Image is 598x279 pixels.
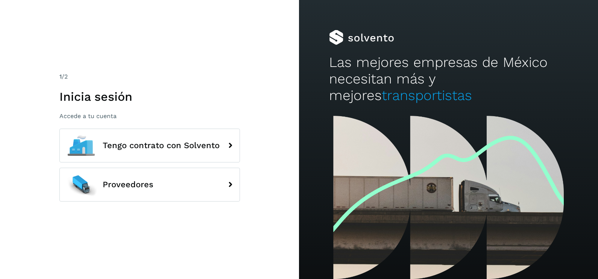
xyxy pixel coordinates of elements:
div: /2 [59,72,240,81]
span: Proveedores [103,180,153,189]
span: 1 [59,73,62,80]
h2: Las mejores empresas de México necesitan más y mejores [329,54,568,104]
h1: Inicia sesión [59,89,240,104]
span: transportistas [382,87,472,103]
p: Accede a tu cuenta [59,112,240,120]
button: Proveedores [59,168,240,202]
button: Tengo contrato con Solvento [59,129,240,162]
span: Tengo contrato con Solvento [103,141,220,150]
